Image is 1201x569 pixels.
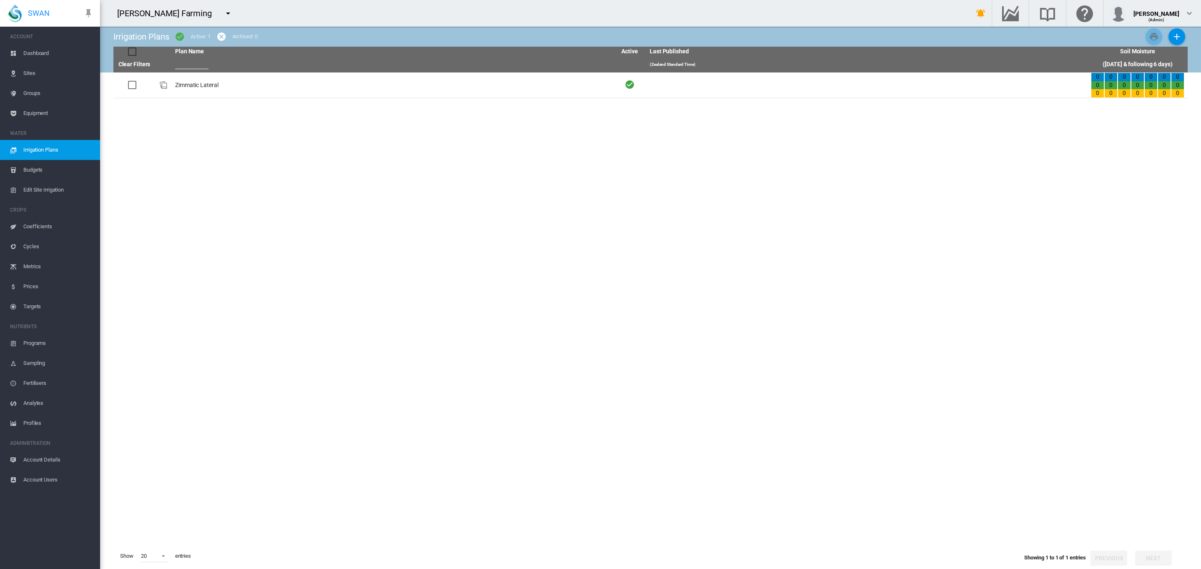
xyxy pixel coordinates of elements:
[1184,8,1194,18] md-icon: icon-chevron-down
[1171,73,1184,81] div: 0
[10,127,93,140] span: WATER
[1133,6,1179,15] div: [PERSON_NAME]
[1105,81,1117,90] div: 0
[117,549,137,563] span: Show
[1135,551,1172,566] button: Next
[1091,73,1104,81] div: 0
[216,32,226,42] md-icon: icon-cancel
[23,180,93,200] span: Edit Site Irrigation
[1168,28,1185,45] button: Add New Plan
[10,203,93,217] span: CROPS
[158,80,168,90] img: product-image-placeholder.png
[1145,73,1157,81] div: 0
[1131,73,1144,81] div: 0
[23,160,93,180] span: Budgets
[23,217,93,237] span: Coefficients
[1024,554,1086,561] span: Showing 1 to 1 of 1 entries
[23,297,93,317] span: Targets
[1118,89,1131,97] div: 0
[1171,81,1184,90] div: 0
[646,57,1088,72] th: (Zealand Standard Time)
[28,8,50,18] span: SWAN
[23,103,93,123] span: Equipment
[1000,8,1020,18] md-icon: Go to the Data Hub
[1131,81,1144,90] div: 0
[172,72,613,98] td: Zimmatic Lateral
[23,83,93,103] span: Groups
[118,61,151,67] a: Clear Filters
[1131,89,1144,97] div: 0
[10,437,93,450] span: ADMINISTRATION
[23,140,93,160] span: Irrigation Plans
[1038,8,1058,18] md-icon: Search the knowledge base
[1158,89,1171,97] div: 0
[1145,81,1157,90] div: 0
[172,549,194,563] span: entries
[1158,73,1171,81] div: 0
[23,237,93,257] span: Cycles
[23,373,93,393] span: Fertilisers
[1145,89,1157,97] div: 0
[1148,17,1165,22] span: (Admin)
[8,5,22,22] img: SWAN-Landscape-Logo-Colour-drop.png
[23,413,93,433] span: Profiles
[223,8,233,18] md-icon: icon-menu-down
[172,47,613,57] th: Plan Name
[10,30,93,43] span: ACCOUNT
[1105,89,1117,97] div: 0
[117,7,219,19] div: [PERSON_NAME] Farming
[232,33,258,40] div: Archived: 0
[1149,32,1159,42] md-icon: icon-printer
[1158,81,1171,90] div: 0
[1075,8,1095,18] md-icon: Click here for help
[1105,73,1117,81] div: 0
[1091,81,1104,90] div: 0
[23,393,93,413] span: Analytes
[23,43,93,63] span: Dashboard
[976,8,986,18] md-icon: icon-bell-ring
[141,553,147,559] div: 20
[23,470,93,490] span: Account Users
[83,8,93,18] md-icon: icon-pin
[646,47,1088,57] th: Last Published
[23,333,93,353] span: Programs
[1172,32,1182,42] md-icon: icon-plus
[191,33,210,40] div: Active: 1
[113,31,169,42] div: Irrigation Plans
[1090,551,1127,566] button: Previous
[1091,89,1104,97] div: 0
[23,450,93,470] span: Account Details
[1171,89,1184,97] div: 0
[23,257,93,277] span: Metrics
[1110,5,1127,22] img: profile.jpg
[1118,81,1131,90] div: 0
[23,63,93,83] span: Sites
[1146,28,1162,45] button: Print Irrigation Plans
[1118,73,1131,81] div: 0
[613,47,646,57] th: Active
[972,5,989,22] button: icon-bell-ring
[23,277,93,297] span: Prices
[1088,57,1188,72] th: ([DATE] & following 6 days)
[220,5,236,22] button: icon-menu-down
[10,320,93,333] span: NUTRIENTS
[175,32,185,42] md-icon: icon-checkbox-marked-circle
[1088,47,1188,57] th: Soil Moisture
[1088,72,1188,98] td: 0 0 0 0 0 0 0 0 0 0 0 0 0 0 0 0 0 0 0 0 0
[158,80,168,90] div: Plan Id: 38762
[23,353,93,373] span: Sampling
